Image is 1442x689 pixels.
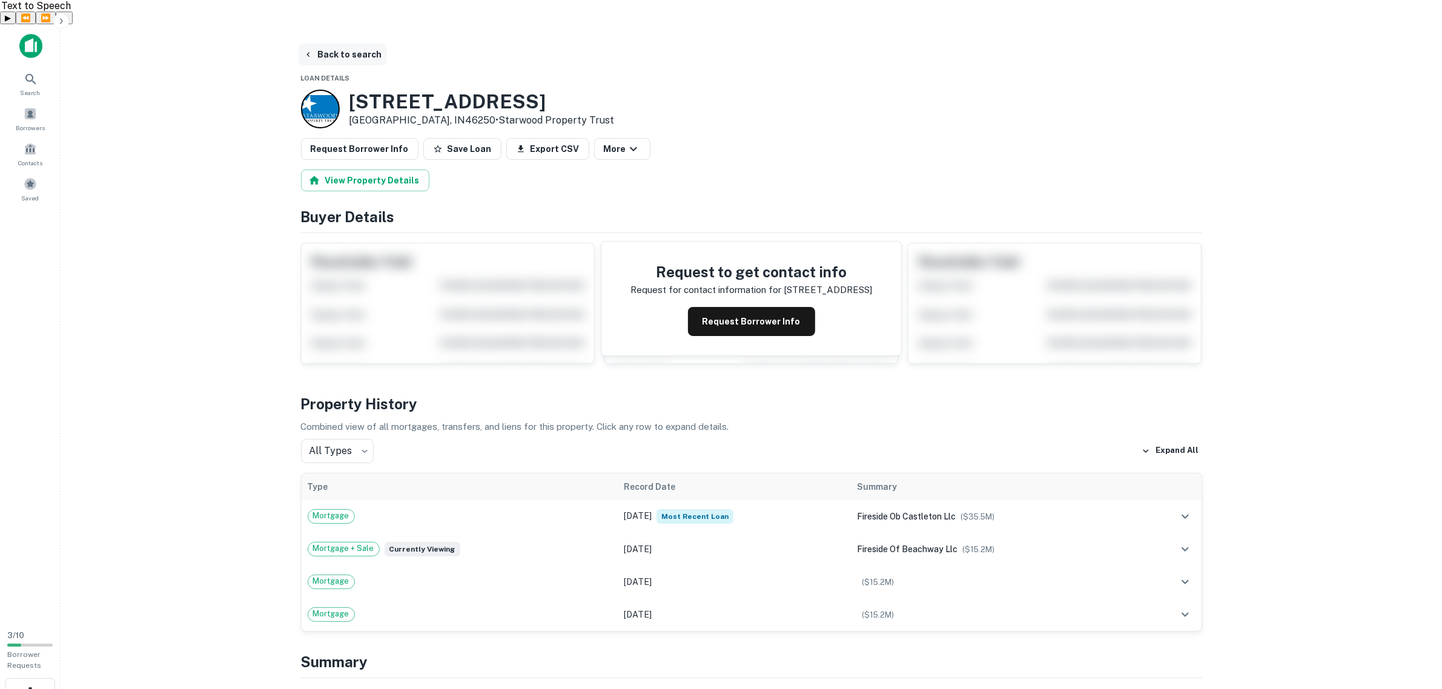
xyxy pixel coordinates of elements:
[4,137,57,170] a: Contacts
[1175,604,1196,625] button: expand row
[423,138,501,160] button: Save Loan
[385,542,460,556] span: Currently viewing
[56,12,73,24] button: Settings
[594,138,650,160] button: More
[7,631,24,640] span: 3 / 10
[963,545,995,554] span: ($ 15.2M )
[1381,592,1442,650] iframe: Chat Widget
[852,473,1139,500] th: Summary
[299,44,387,65] button: Back to search
[36,12,56,24] button: Forward
[1139,442,1202,460] button: Expand All
[302,473,618,500] th: Type
[18,158,42,168] span: Contacts
[301,420,1202,434] p: Combined view of all mortgages, transfers, and liens for this property. Click any row to expand d...
[499,114,615,126] a: Starwood Property Trust
[862,578,895,587] span: ($ 15.2M )
[21,88,41,97] span: Search
[308,608,354,620] span: Mortgage
[1175,539,1196,559] button: expand row
[301,206,1202,228] h4: Buyer Details
[7,650,41,670] span: Borrower Requests
[308,542,379,555] span: Mortgage + Sale
[16,12,36,24] button: Previous
[349,90,615,113] h3: [STREET_ADDRESS]
[630,283,781,297] p: Request for contact information for
[301,74,350,82] span: Loan Details
[1175,572,1196,592] button: expand row
[16,123,45,133] span: Borrowers
[961,512,995,521] span: ($ 35.5M )
[301,138,418,160] button: Request Borrower Info
[618,473,852,500] th: Record Date
[301,439,374,463] div: All Types
[4,173,57,205] a: Saved
[858,544,958,554] span: fireside of beachway llc
[688,307,815,336] button: Request Borrower Info
[4,102,57,135] a: Borrowers
[1175,506,1196,527] button: expand row
[618,533,852,565] td: [DATE]
[657,509,733,524] span: Most Recent Loan
[618,565,852,598] td: [DATE]
[301,170,429,191] button: View Property Details
[19,34,42,58] img: capitalize-icon.png
[618,500,852,533] td: [DATE]
[630,261,872,283] h4: Request to get contact info
[301,651,1202,673] h4: Summary
[308,575,354,587] span: Mortgage
[862,610,895,619] span: ($ 15.2M )
[858,512,956,521] span: fireside ob castleton llc
[301,393,1202,415] h4: Property History
[308,510,354,522] span: Mortgage
[349,113,615,128] p: [GEOGRAPHIC_DATA], IN46250 •
[22,193,39,203] span: Saved
[618,598,852,631] td: [DATE]
[4,67,57,100] a: Search
[506,138,589,160] button: Export CSV
[784,283,872,297] p: [STREET_ADDRESS]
